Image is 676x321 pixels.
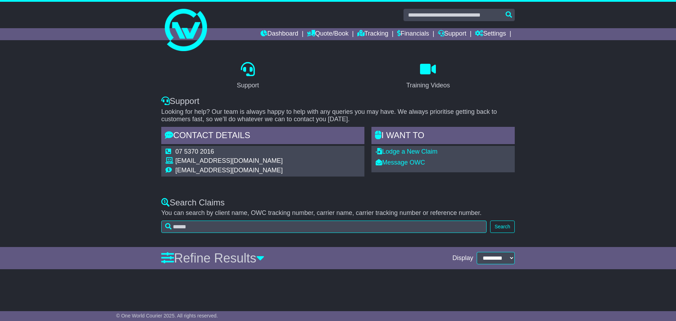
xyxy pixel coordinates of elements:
a: Support [232,60,263,93]
p: Looking for help? Our team is always happy to help with any queries you may have. We always prior... [161,108,515,123]
td: 07 5370 2016 [175,148,283,158]
a: Message OWC [376,159,425,166]
span: © One World Courier 2025. All rights reserved. [116,313,218,319]
a: Training Videos [402,60,455,93]
a: Quote/Book [307,28,349,40]
a: Tracking [357,28,388,40]
span: Display [452,254,473,262]
div: Training Videos [406,81,450,90]
p: You can search by client name, OWC tracking number, carrier name, carrier tracking number or refe... [161,209,515,217]
div: Contact Details [161,127,364,146]
div: Support [161,96,515,106]
a: Support [438,28,467,40]
button: Search [490,221,515,233]
a: Refine Results [161,251,264,265]
td: [EMAIL_ADDRESS][DOMAIN_NAME] [175,167,283,174]
div: Support [237,81,259,90]
div: Search Claims [161,198,515,208]
a: Dashboard [261,28,298,40]
a: Settings [475,28,506,40]
a: Lodge a New Claim [376,148,437,155]
td: [EMAIL_ADDRESS][DOMAIN_NAME] [175,157,283,167]
div: I WANT to [371,127,515,146]
a: Financials [397,28,429,40]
